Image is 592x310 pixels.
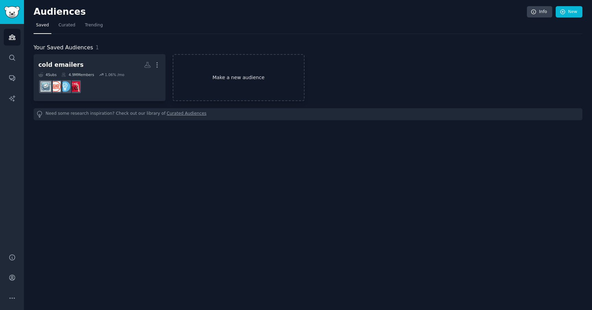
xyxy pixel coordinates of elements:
[34,54,165,101] a: cold emailers4Subs4.9MMembers1.06% /moB2BLeadGenRevolutionEntrepreneurLeadGenerationcoldemail
[38,72,57,77] div: 4 Sub s
[59,22,75,28] span: Curated
[527,6,552,18] a: Info
[96,44,99,51] span: 1
[4,6,20,18] img: GummySearch logo
[34,7,527,17] h2: Audiences
[105,72,124,77] div: 1.06 % /mo
[69,81,80,92] img: B2BLeadGenRevolution
[50,81,61,92] img: LeadGeneration
[173,54,305,101] a: Make a new audience
[61,72,94,77] div: 4.9M Members
[56,20,78,34] a: Curated
[34,108,582,120] div: Need some research inspiration? Check out our library of
[83,20,105,34] a: Trending
[60,81,70,92] img: Entrepreneur
[167,111,207,118] a: Curated Audiences
[34,44,93,52] span: Your Saved Audiences
[556,6,582,18] a: New
[85,22,103,28] span: Trending
[34,20,51,34] a: Saved
[40,81,51,92] img: coldemail
[38,61,84,69] div: cold emailers
[36,22,49,28] span: Saved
